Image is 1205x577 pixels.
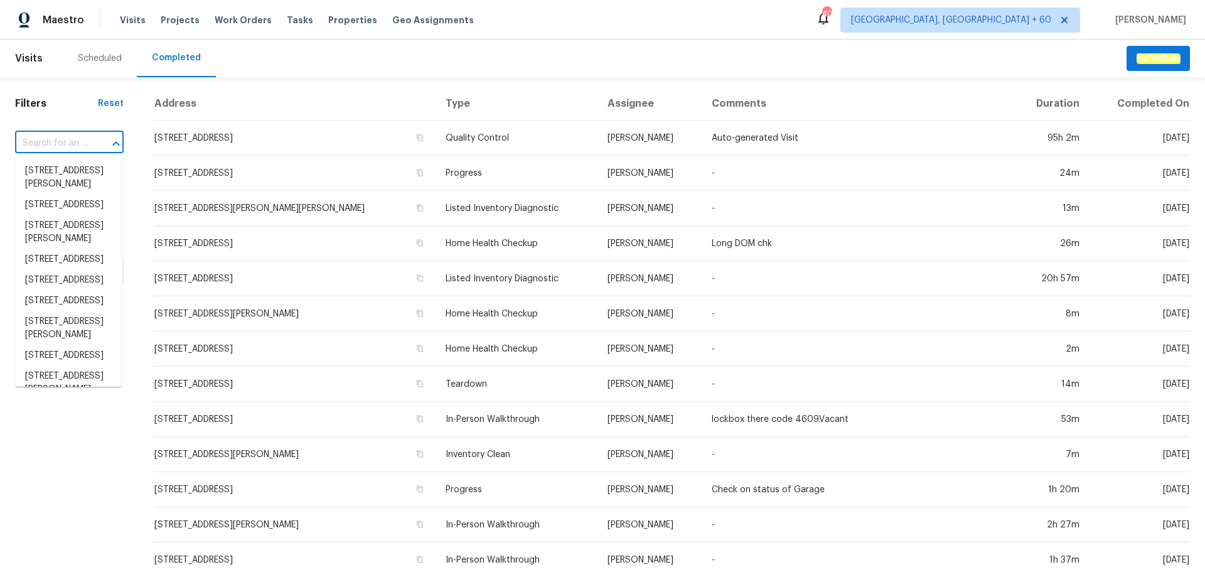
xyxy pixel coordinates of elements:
[15,161,122,195] li: [STREET_ADDRESS][PERSON_NAME]
[414,483,426,495] button: Copy Address
[851,14,1051,26] span: [GEOGRAPHIC_DATA], [GEOGRAPHIC_DATA] + 60
[154,507,436,542] td: [STREET_ADDRESS][PERSON_NAME]
[436,261,597,296] td: Listed Inventory Diagnostic
[702,156,1012,191] td: -
[15,134,88,153] input: Search for an address...
[414,378,426,389] button: Copy Address
[436,191,597,226] td: Listed Inventory Diagnostic
[15,366,122,400] li: [STREET_ADDRESS][PERSON_NAME]
[436,507,597,542] td: In-Person Walkthrough
[597,437,702,472] td: [PERSON_NAME]
[120,14,146,26] span: Visits
[597,121,702,156] td: [PERSON_NAME]
[1012,402,1090,437] td: 53m
[1012,191,1090,226] td: 13m
[1012,507,1090,542] td: 2h 27m
[702,402,1012,437] td: lockbox there code 4609.Vacant
[597,191,702,226] td: [PERSON_NAME]
[15,97,98,110] h1: Filters
[154,402,436,437] td: [STREET_ADDRESS]
[414,132,426,143] button: Copy Address
[597,156,702,191] td: [PERSON_NAME]
[414,237,426,249] button: Copy Address
[1090,367,1190,402] td: [DATE]
[414,413,426,424] button: Copy Address
[15,270,122,291] li: [STREET_ADDRESS]
[1012,87,1090,121] th: Duration
[702,437,1012,472] td: -
[414,308,426,319] button: Copy Address
[154,367,436,402] td: [STREET_ADDRESS]
[154,472,436,507] td: [STREET_ADDRESS]
[1090,87,1190,121] th: Completed On
[702,507,1012,542] td: -
[414,167,426,178] button: Copy Address
[597,226,702,261] td: [PERSON_NAME]
[15,311,122,345] li: [STREET_ADDRESS][PERSON_NAME]
[15,215,122,249] li: [STREET_ADDRESS][PERSON_NAME]
[436,332,597,367] td: Home Health Checkup
[436,156,597,191] td: Progress
[1090,402,1190,437] td: [DATE]
[154,296,436,332] td: [STREET_ADDRESS][PERSON_NAME]
[161,14,200,26] span: Projects
[154,332,436,367] td: [STREET_ADDRESS]
[597,296,702,332] td: [PERSON_NAME]
[154,121,436,156] td: [STREET_ADDRESS]
[1090,332,1190,367] td: [DATE]
[1090,261,1190,296] td: [DATE]
[702,121,1012,156] td: Auto-generated Visit
[1012,261,1090,296] td: 20h 57m
[414,202,426,213] button: Copy Address
[154,261,436,296] td: [STREET_ADDRESS]
[1012,437,1090,472] td: 7m
[702,87,1012,121] th: Comments
[1012,226,1090,261] td: 26m
[98,97,124,110] div: Reset
[702,472,1012,507] td: Check on status of Garage
[1012,156,1090,191] td: 24m
[597,472,702,507] td: [PERSON_NAME]
[1090,226,1190,261] td: [DATE]
[1090,191,1190,226] td: [DATE]
[702,191,1012,226] td: -
[597,332,702,367] td: [PERSON_NAME]
[1012,121,1090,156] td: 95h 2m
[154,156,436,191] td: [STREET_ADDRESS]
[597,507,702,542] td: [PERSON_NAME]
[1090,472,1190,507] td: [DATE]
[78,52,122,65] div: Scheduled
[436,296,597,332] td: Home Health Checkup
[414,343,426,354] button: Copy Address
[1012,367,1090,402] td: 14m
[154,226,436,261] td: [STREET_ADDRESS]
[702,261,1012,296] td: -
[597,367,702,402] td: [PERSON_NAME]
[436,87,597,121] th: Type
[1090,507,1190,542] td: [DATE]
[154,87,436,121] th: Address
[1090,296,1190,332] td: [DATE]
[392,14,474,26] span: Geo Assignments
[15,45,43,72] span: Visits
[702,332,1012,367] td: -
[154,437,436,472] td: [STREET_ADDRESS][PERSON_NAME]
[414,448,426,460] button: Copy Address
[702,367,1012,402] td: -
[597,402,702,437] td: [PERSON_NAME]
[414,554,426,565] button: Copy Address
[597,261,702,296] td: [PERSON_NAME]
[822,8,831,20] div: 403
[414,519,426,530] button: Copy Address
[1090,156,1190,191] td: [DATE]
[1137,53,1180,63] em: Schedule
[1090,121,1190,156] td: [DATE]
[15,291,122,311] li: [STREET_ADDRESS]
[154,191,436,226] td: [STREET_ADDRESS][PERSON_NAME][PERSON_NAME]
[1090,437,1190,472] td: [DATE]
[436,121,597,156] td: Quality Control
[15,345,122,366] li: [STREET_ADDRESS]
[43,14,84,26] span: Maestro
[414,272,426,284] button: Copy Address
[436,472,597,507] td: Progress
